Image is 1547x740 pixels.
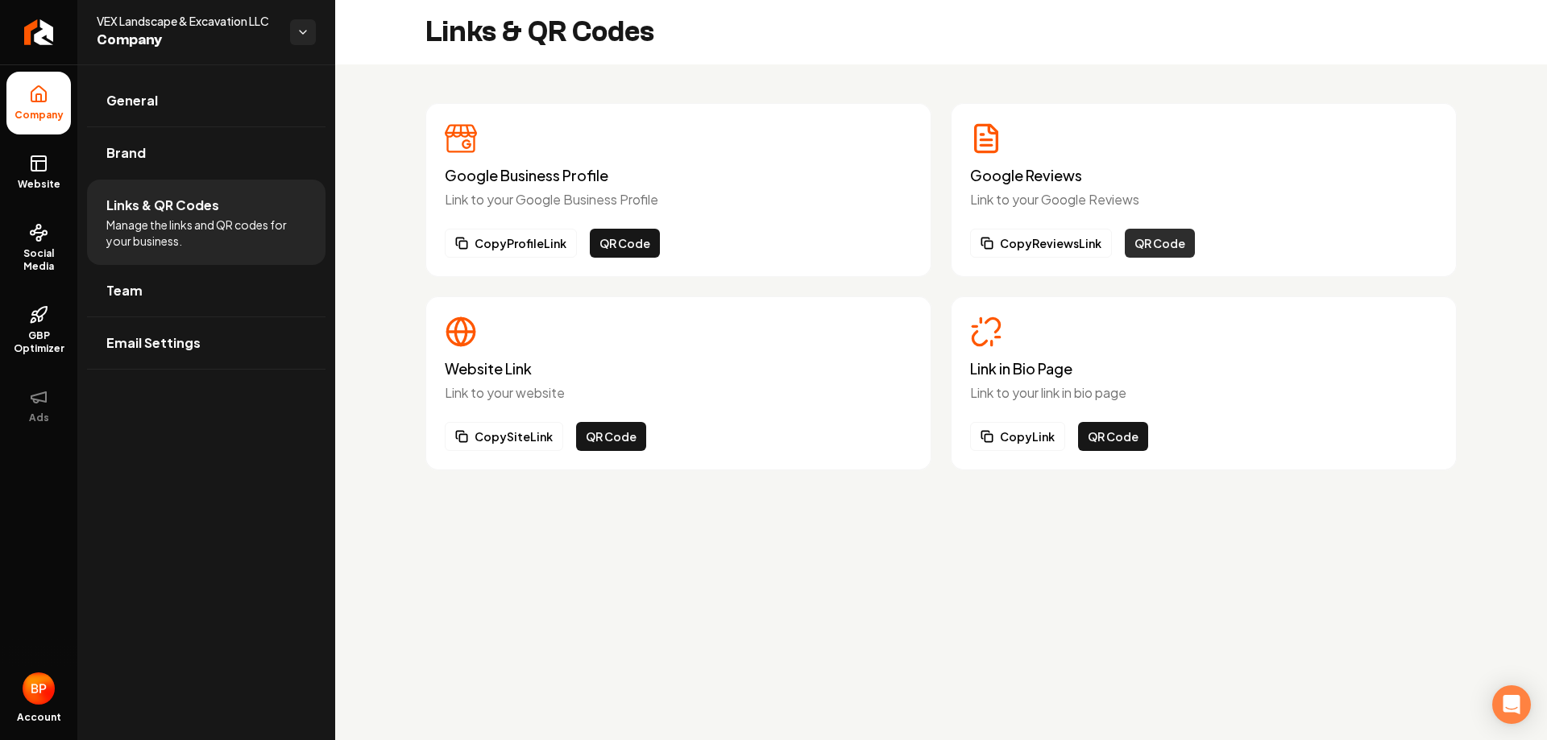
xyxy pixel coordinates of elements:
img: Bailey Paraspolo [23,672,55,705]
button: Open user button [23,672,55,705]
a: Team [87,265,326,316]
span: Company [8,109,70,122]
span: General [106,91,158,110]
h3: Website Link [445,361,912,377]
span: Team [106,281,143,300]
img: Rebolt Logo [24,19,54,45]
span: Company [97,29,277,52]
button: CopyProfileLink [445,229,577,258]
a: General [87,75,326,126]
button: CopySiteLink [445,422,563,451]
button: QR Code [590,229,660,258]
span: Links & QR Codes [106,196,219,215]
span: Social Media [6,247,71,273]
button: Ads [6,374,71,437]
span: Brand [106,143,146,163]
button: CopyReviewsLink [970,229,1112,258]
h3: Link in Bio Page [970,361,1437,377]
a: Website [6,141,71,204]
span: VEX Landscape & Excavation LLC [97,13,277,29]
a: GBP Optimizer [6,292,71,368]
p: Link to your website [445,383,912,403]
span: Website [11,178,67,191]
button: QR Code [1078,422,1148,451]
span: Ads [23,411,56,424]
button: QR Code [1125,229,1195,258]
a: Brand [87,127,326,179]
span: Account [17,711,61,724]
span: Manage the links and QR codes for your business. [106,217,306,249]
a: Social Media [6,210,71,286]
p: Link to your link in bio page [970,383,1437,403]
p: Link to your Google Business Profile [445,190,912,209]
span: GBP Optimizer [6,329,71,355]
button: CopyLink [970,422,1065,451]
button: QR Code [576,422,646,451]
span: Email Settings [106,333,201,353]
div: Open Intercom Messenger [1492,685,1531,724]
h3: Google Business Profile [445,167,912,184]
h3: Google Reviews [970,167,1437,184]
p: Link to your Google Reviews [970,190,1437,209]
a: Email Settings [87,317,326,369]
h2: Links & QR Codes [425,16,654,48]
